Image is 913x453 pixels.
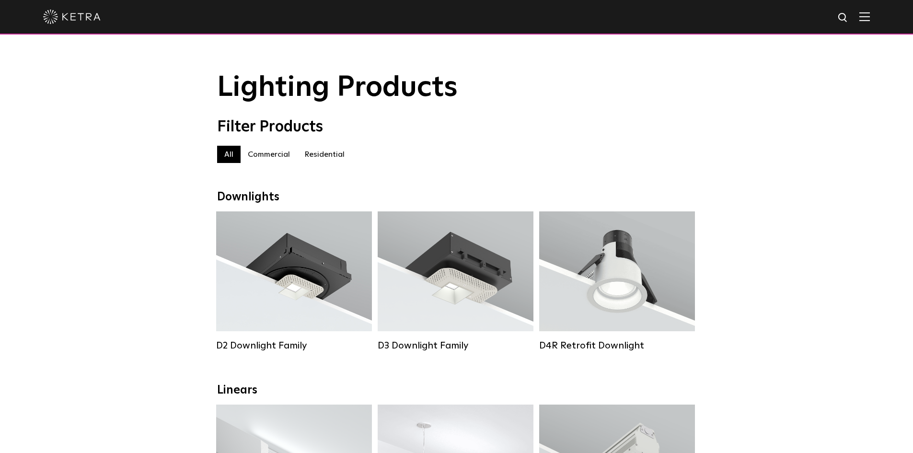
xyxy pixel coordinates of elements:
[43,10,101,24] img: ketra-logo-2019-white
[216,340,372,351] div: D2 Downlight Family
[539,340,695,351] div: D4R Retrofit Downlight
[859,12,870,21] img: Hamburger%20Nav.svg
[539,211,695,351] a: D4R Retrofit Downlight Lumen Output:800Colors:White / BlackBeam Angles:15° / 25° / 40° / 60°Watta...
[837,12,849,24] img: search icon
[378,340,533,351] div: D3 Downlight Family
[216,211,372,351] a: D2 Downlight Family Lumen Output:1200Colors:White / Black / Gloss Black / Silver / Bronze / Silve...
[297,146,352,163] label: Residential
[217,118,696,136] div: Filter Products
[241,146,297,163] label: Commercial
[217,73,458,102] span: Lighting Products
[378,211,533,351] a: D3 Downlight Family Lumen Output:700 / 900 / 1100Colors:White / Black / Silver / Bronze / Paintab...
[217,146,241,163] label: All
[217,190,696,204] div: Downlights
[217,383,696,397] div: Linears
